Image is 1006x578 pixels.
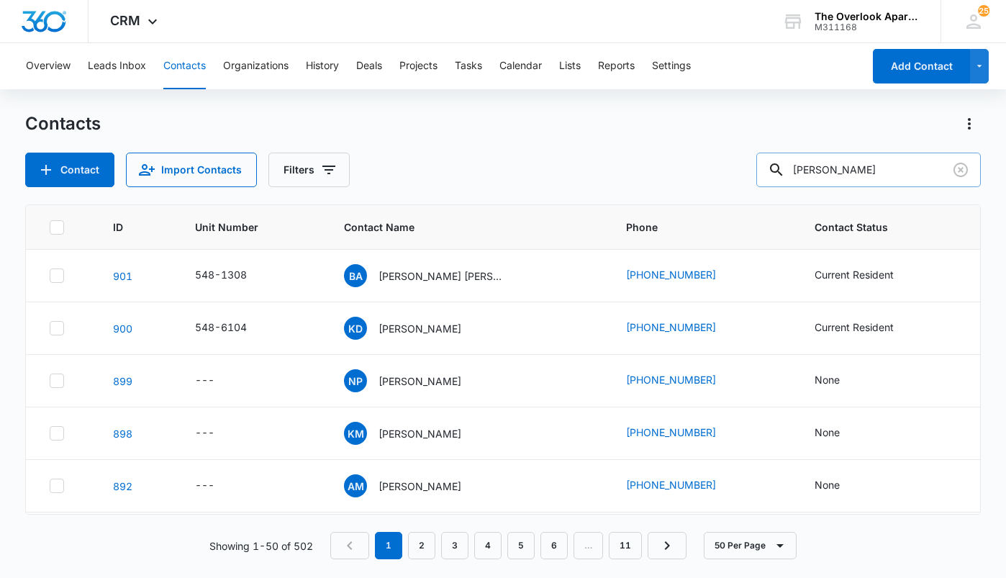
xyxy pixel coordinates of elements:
button: Organizations [223,43,289,89]
div: account id [815,22,920,32]
div: Current Resident [815,320,894,335]
span: Contact Status [815,220,936,235]
span: CRM [110,13,140,28]
button: Deals [356,43,382,89]
p: [PERSON_NAME] [379,479,461,494]
span: KD [344,317,367,340]
div: Phone - (970) 685-1901 - Select to Edit Field [626,267,742,284]
a: [PHONE_NUMBER] [626,477,716,492]
button: Projects [399,43,438,89]
div: Unit Number - - Select to Edit Field [195,425,240,442]
div: Contact Status - None - Select to Edit Field [815,372,866,389]
div: Phone - (803) 530-8637 - Select to Edit Field [626,372,742,389]
a: Page 6 [540,532,568,559]
em: 1 [375,532,402,559]
a: Navigate to contact details page for Baylee Adent Bryce Bradford & Blake Bradford [113,270,132,282]
span: NP [344,369,367,392]
span: KM [344,422,367,445]
a: Page 3 [441,532,468,559]
div: Current Resident [815,267,894,282]
div: Unit Number - 548-1308 - Select to Edit Field [195,267,273,284]
div: Contact Status - None - Select to Edit Field [815,425,866,442]
span: Unit Number [195,220,309,235]
span: 25 [978,5,989,17]
p: [PERSON_NAME] [379,374,461,389]
a: Page 11 [609,532,642,559]
button: Filters [268,153,350,187]
p: [PERSON_NAME] [379,321,461,336]
a: Navigate to contact details page for Kaleb Meadows [113,428,132,440]
span: ID [113,220,140,235]
button: Calendar [499,43,542,89]
div: 548-6104 [195,320,247,335]
p: Showing 1-50 of 502 [209,538,313,554]
div: Contact Status - Current Resident - Select to Edit Field [815,267,920,284]
a: Next Page [648,532,686,559]
p: [PERSON_NAME] [379,426,461,441]
button: Reports [598,43,635,89]
div: Phone - (714) 400-7254 - Select to Edit Field [626,320,742,337]
h1: Contacts [25,113,101,135]
div: notifications count [978,5,989,17]
div: Contact Name - Kaleb Meadows - Select to Edit Field [344,422,487,445]
a: Navigate to contact details page for Alix Montoya [113,480,132,492]
span: BA [344,264,367,287]
a: [PHONE_NUMBER] [626,267,716,282]
div: None [815,372,840,387]
button: History [306,43,339,89]
div: Unit Number - 548-6104 - Select to Edit Field [195,320,273,337]
a: [PHONE_NUMBER] [626,425,716,440]
p: [PERSON_NAME] [PERSON_NAME] & [PERSON_NAME] [379,268,508,284]
button: Add Contact [873,49,970,83]
div: None [815,477,840,492]
div: Contact Status - Current Resident - Select to Edit Field [815,320,920,337]
button: 50 Per Page [704,532,797,559]
a: Page 5 [507,532,535,559]
a: Navigate to contact details page for Nick Parshall [113,375,132,387]
button: Leads Inbox [88,43,146,89]
a: Navigate to contact details page for Kyle Dubeau [113,322,132,335]
button: Settings [652,43,691,89]
a: Page 4 [474,532,502,559]
button: Import Contacts [126,153,257,187]
div: 548-1308 [195,267,247,282]
button: Lists [559,43,581,89]
div: account name [815,11,920,22]
div: Contact Name - Baylee Adent Bryce Bradford & Blake Bradford - Select to Edit Field [344,264,534,287]
div: Contact Name - Kyle Dubeau - Select to Edit Field [344,317,487,340]
div: Unit Number - - Select to Edit Field [195,372,240,389]
button: Add Contact [25,153,114,187]
button: Clear [949,158,972,181]
nav: Pagination [330,532,686,559]
div: --- [195,372,214,389]
div: --- [195,477,214,495]
button: Tasks [455,43,482,89]
div: Contact Name - Nick Parshall - Select to Edit Field [344,369,487,392]
button: Contacts [163,43,206,89]
button: Actions [958,112,981,135]
div: Contact Name - Alix Montoya - Select to Edit Field [344,474,487,497]
div: Contact Status - None - Select to Edit Field [815,477,866,495]
a: [PHONE_NUMBER] [626,372,716,387]
div: Unit Number - - Select to Edit Field [195,477,240,495]
span: Phone [626,220,759,235]
div: --- [195,425,214,442]
input: Search Contacts [756,153,981,187]
div: None [815,425,840,440]
div: Phone - (970) 502-2885 - Select to Edit Field [626,477,742,495]
span: AM [344,474,367,497]
div: Phone - (970) 888-2573 - Select to Edit Field [626,425,742,442]
button: Overview [26,43,71,89]
span: Contact Name [344,220,571,235]
a: Page 2 [408,532,435,559]
a: [PHONE_NUMBER] [626,320,716,335]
